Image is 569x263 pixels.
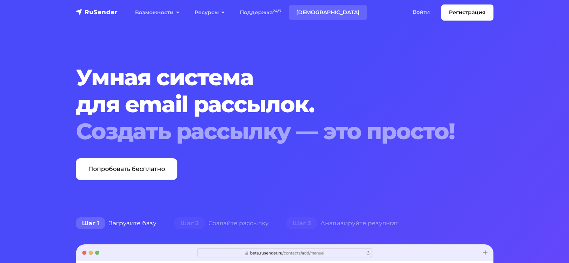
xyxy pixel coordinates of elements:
[76,8,118,16] img: RuSender
[187,5,232,20] a: Ресурсы
[67,216,165,231] div: Загрузите базу
[76,118,458,145] div: Создать рассылку — это просто!
[174,217,205,229] span: Шаг 2
[76,158,177,180] a: Попробовать бесплатно
[441,4,493,21] a: Регистрация
[289,5,367,20] a: [DEMOGRAPHIC_DATA]
[405,4,437,20] a: Войти
[232,5,289,20] a: Поддержка24/7
[76,64,458,145] h1: Умная система для email рассылок.
[165,216,278,231] div: Создайте рассылку
[278,216,407,231] div: Анализируйте результат
[76,217,105,229] span: Шаг 1
[287,217,317,229] span: Шаг 3
[128,5,187,20] a: Возможности
[273,9,281,13] sup: 24/7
